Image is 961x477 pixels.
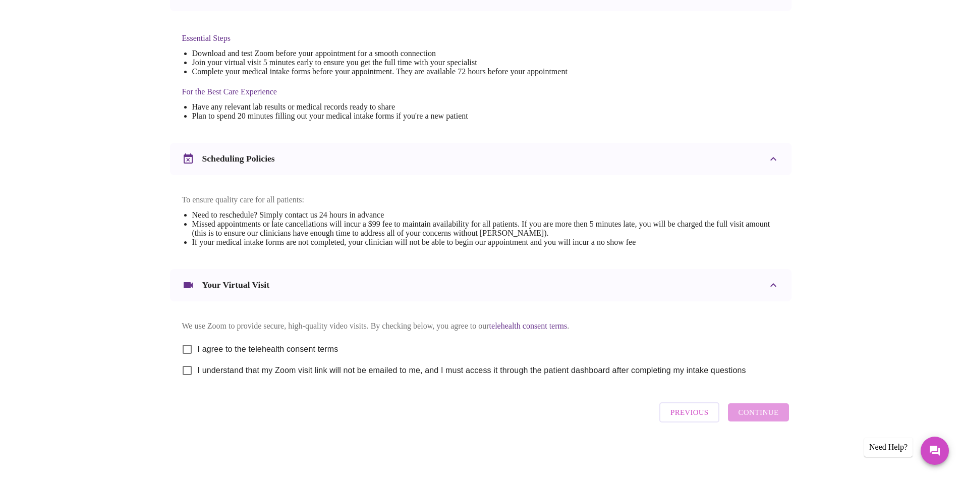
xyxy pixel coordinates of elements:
[202,153,275,164] h3: Scheduling Policies
[192,210,779,220] li: Need to reschedule? Simply contact us 24 hours in advance
[182,322,779,331] p: We use Zoom to provide secure, high-quality video visits. By checking below, you agree to our .
[198,364,746,377] span: I understand that my Zoom visit link will not be emailed to me, and I must access it through the ...
[489,322,568,330] a: telehealth consent terms
[182,34,568,43] h4: Essential Steps
[170,269,792,301] div: Your Virtual Visit
[192,112,568,121] li: Plan to spend 20 minutes filling out your medical intake forms if you're a new patient
[192,58,568,67] li: Join your virtual visit 5 minutes early to ensure you get the full time with your specialist
[182,195,779,204] p: To ensure quality care for all patients:
[670,406,708,419] span: Previous
[192,102,568,112] li: Have any relevant lab results or medical records ready to share
[192,67,568,76] li: Complete your medical intake forms before your appointment. They are available 72 hours before yo...
[192,238,779,247] li: If your medical intake forms are not completed, your clinician will not be able to begin our appo...
[182,87,568,96] h4: For the Best Care Experience
[198,343,338,355] span: I agree to the telehealth consent terms
[921,437,949,465] button: Messages
[170,143,792,175] div: Scheduling Policies
[659,402,719,422] button: Previous
[202,280,270,290] h3: Your Virtual Visit
[192,49,568,58] li: Download and test Zoom before your appointment for a smooth connection
[192,220,779,238] li: Missed appointments or late cancellations will incur a $99 fee to maintain availability for all p...
[864,438,913,457] div: Need Help?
